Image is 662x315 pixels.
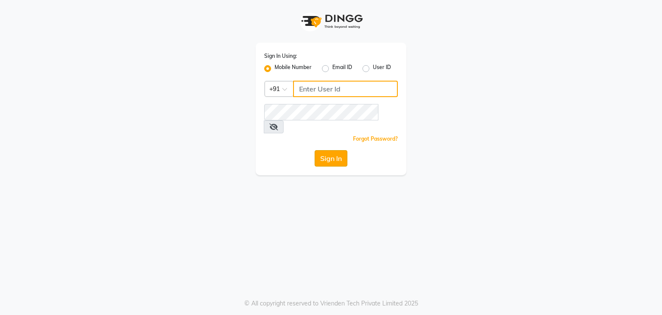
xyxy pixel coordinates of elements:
[297,9,365,34] img: logo1.svg
[373,63,391,74] label: User ID
[332,63,352,74] label: Email ID
[275,63,312,74] label: Mobile Number
[353,135,398,142] a: Forgot Password?
[293,81,398,97] input: Username
[264,52,297,60] label: Sign In Using:
[264,104,378,120] input: Username
[315,150,347,167] button: Sign In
